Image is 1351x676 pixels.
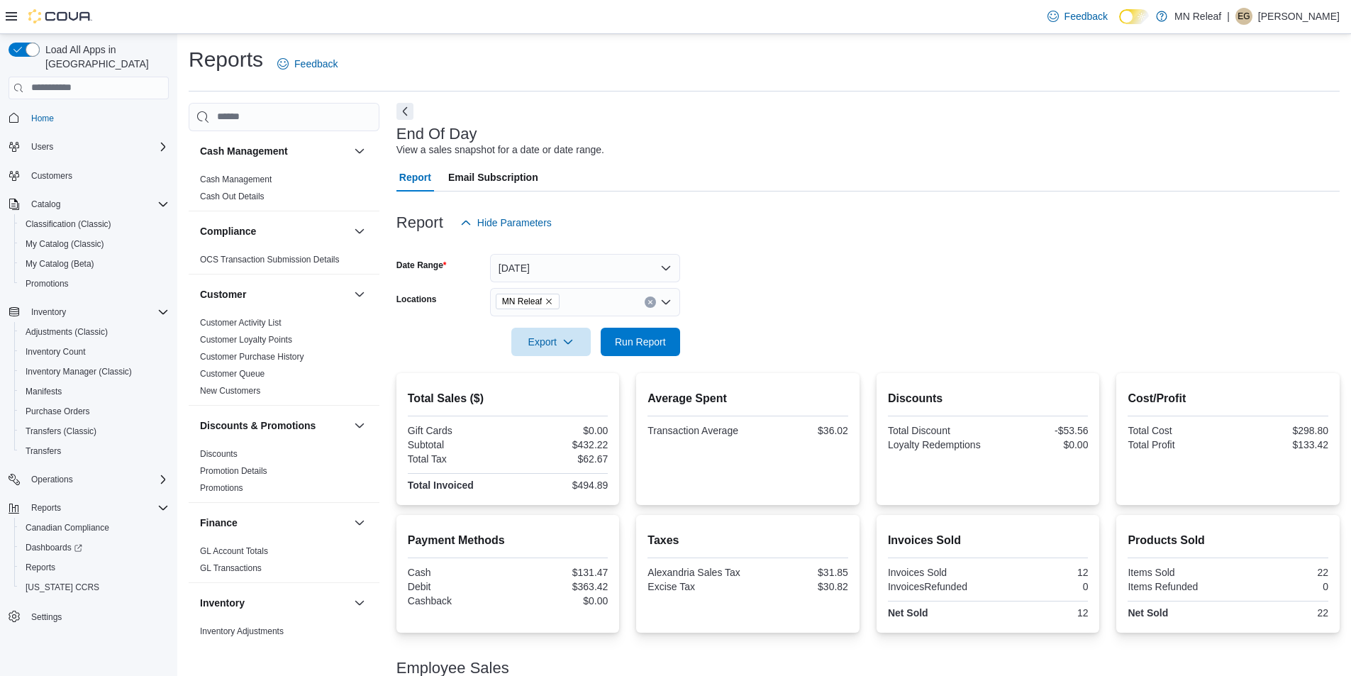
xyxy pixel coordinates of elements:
[200,351,304,362] span: Customer Purchase History
[351,417,368,434] button: Discounts & Promotions
[26,109,169,127] span: Home
[14,538,174,558] a: Dashboards
[14,577,174,597] button: [US_STATE] CCRS
[1231,607,1328,619] div: 22
[31,306,66,318] span: Inventory
[20,559,169,576] span: Reports
[511,453,608,465] div: $62.67
[888,390,1089,407] h2: Discounts
[20,519,169,536] span: Canadian Compliance
[1238,8,1250,25] span: EG
[200,385,260,397] span: New Customers
[20,559,61,576] a: Reports
[888,581,985,592] div: InvoicesRefunded
[520,328,582,356] span: Export
[408,581,505,592] div: Debit
[200,466,267,476] a: Promotion Details
[888,567,985,578] div: Invoices Sold
[200,287,246,301] h3: Customer
[272,50,343,78] a: Feedback
[3,470,174,489] button: Operations
[14,274,174,294] button: Promotions
[200,191,265,202] span: Cash Out Details
[1231,425,1328,436] div: $298.80
[26,471,169,488] span: Operations
[1128,581,1225,592] div: Items Refunded
[1231,567,1328,578] div: 22
[396,143,604,157] div: View a sales snapshot for a date or date range.
[20,216,117,233] a: Classification (Classic)
[1128,532,1328,549] h2: Products Sold
[189,251,379,274] div: Compliance
[647,567,745,578] div: Alexandria Sales Tax
[26,582,99,593] span: [US_STATE] CCRS
[545,297,553,306] button: Remove MN Releaf from selection in this group
[26,196,66,213] button: Catalog
[200,626,284,637] span: Inventory Adjustments
[511,425,608,436] div: $0.00
[888,532,1089,549] h2: Invoices Sold
[888,425,985,436] div: Total Discount
[200,516,238,530] h3: Finance
[200,352,304,362] a: Customer Purchase History
[477,216,552,230] span: Hide Parameters
[26,445,61,457] span: Transfers
[991,607,1088,619] div: 12
[888,607,928,619] strong: Net Sold
[31,611,62,623] span: Settings
[26,609,67,626] a: Settings
[20,323,169,340] span: Adjustments (Classic)
[200,448,238,460] span: Discounts
[396,103,413,120] button: Next
[991,567,1088,578] div: 12
[200,465,267,477] span: Promotion Details
[20,236,169,253] span: My Catalog (Classic)
[200,255,340,265] a: OCS Transaction Submission Details
[26,326,108,338] span: Adjustments (Classic)
[31,141,53,153] span: Users
[26,304,72,321] button: Inventory
[20,323,113,340] a: Adjustments (Classic)
[888,439,985,450] div: Loyalty Redemptions
[26,406,90,417] span: Purchase Orders
[200,545,268,557] span: GL Account Totals
[200,174,272,184] a: Cash Management
[200,449,238,459] a: Discounts
[1128,425,1225,436] div: Total Cost
[200,516,348,530] button: Finance
[20,255,169,272] span: My Catalog (Beta)
[408,425,505,436] div: Gift Cards
[200,317,282,328] span: Customer Activity List
[396,294,437,305] label: Locations
[14,518,174,538] button: Canadian Compliance
[20,383,169,400] span: Manifests
[189,543,379,582] div: Finance
[31,113,54,124] span: Home
[200,483,243,493] a: Promotions
[1231,439,1328,450] div: $133.42
[14,342,174,362] button: Inventory Count
[14,441,174,461] button: Transfers
[351,223,368,240] button: Compliance
[20,363,169,380] span: Inventory Manager (Classic)
[200,335,292,345] a: Customer Loyalty Points
[31,199,60,210] span: Catalog
[26,522,109,533] span: Canadian Compliance
[200,144,348,158] button: Cash Management
[20,579,169,596] span: Washington CCRS
[396,126,477,143] h3: End Of Day
[200,563,262,573] a: GL Transactions
[645,297,656,308] button: Clear input
[751,567,848,578] div: $31.85
[647,581,745,592] div: Excise Tax
[26,278,69,289] span: Promotions
[26,499,169,516] span: Reports
[1128,607,1168,619] strong: Net Sold
[200,224,348,238] button: Compliance
[3,498,174,518] button: Reports
[351,286,368,303] button: Customer
[200,626,284,636] a: Inventory Adjustments
[1042,2,1113,31] a: Feedback
[26,499,67,516] button: Reports
[20,343,91,360] a: Inventory Count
